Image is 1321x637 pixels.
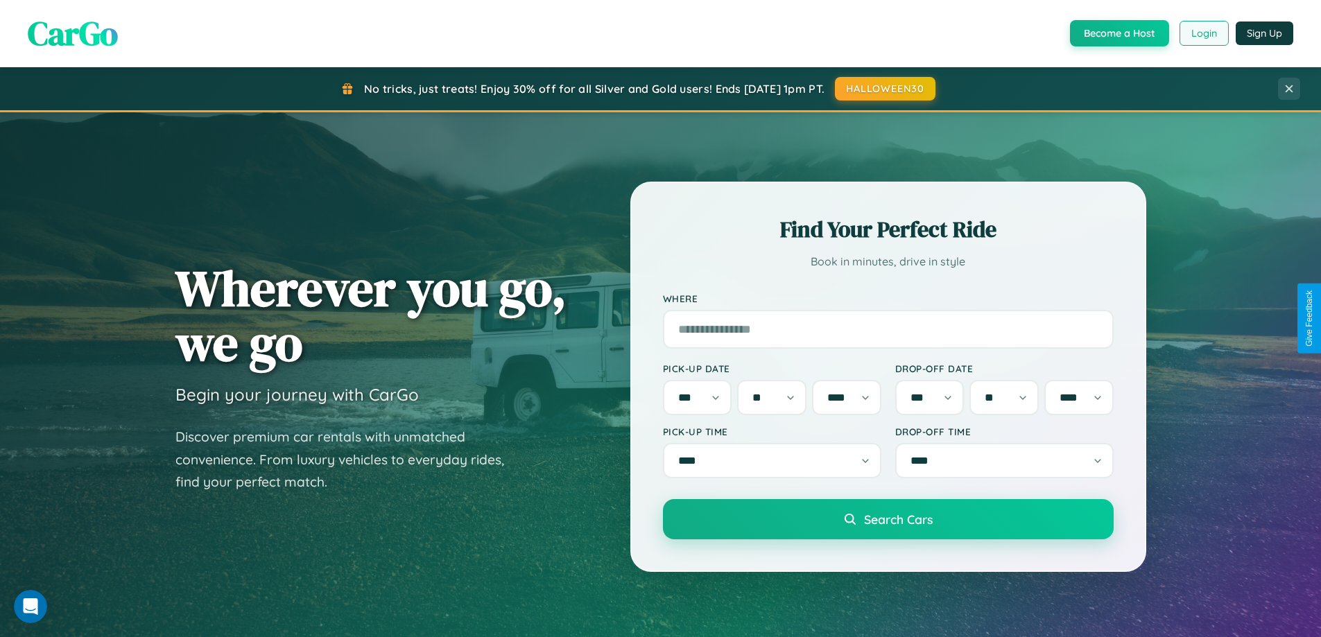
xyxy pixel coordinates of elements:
[175,384,419,405] h3: Begin your journey with CarGo
[1070,20,1169,46] button: Become a Host
[895,426,1114,437] label: Drop-off Time
[1180,21,1229,46] button: Login
[28,10,118,56] span: CarGo
[175,426,522,494] p: Discover premium car rentals with unmatched convenience. From luxury vehicles to everyday rides, ...
[14,590,47,623] iframe: Intercom live chat
[835,77,935,101] button: HALLOWEEN30
[864,512,933,527] span: Search Cars
[663,293,1114,304] label: Where
[895,363,1114,374] label: Drop-off Date
[1304,290,1314,347] div: Give Feedback
[663,363,881,374] label: Pick-up Date
[663,499,1114,539] button: Search Cars
[364,82,824,96] span: No tricks, just treats! Enjoy 30% off for all Silver and Gold users! Ends [DATE] 1pm PT.
[663,426,881,437] label: Pick-up Time
[663,252,1114,272] p: Book in minutes, drive in style
[1236,21,1293,45] button: Sign Up
[175,261,567,370] h1: Wherever you go, we go
[663,214,1114,245] h2: Find Your Perfect Ride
